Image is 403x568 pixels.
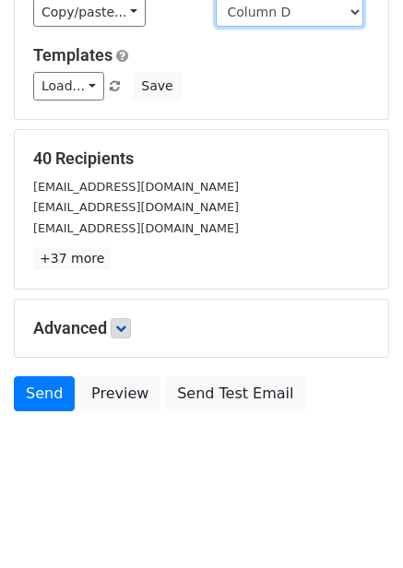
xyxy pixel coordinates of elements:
h5: Advanced [33,318,370,338]
small: [EMAIL_ADDRESS][DOMAIN_NAME] [33,180,239,194]
small: [EMAIL_ADDRESS][DOMAIN_NAME] [33,221,239,235]
a: Send Test Email [165,376,305,411]
a: Templates [33,45,113,65]
a: Preview [79,376,160,411]
small: [EMAIL_ADDRESS][DOMAIN_NAME] [33,200,239,214]
h5: 40 Recipients [33,148,370,169]
iframe: Chat Widget [311,479,403,568]
a: Send [14,376,75,411]
a: Load... [33,72,104,101]
button: Save [133,72,181,101]
a: +37 more [33,247,111,270]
